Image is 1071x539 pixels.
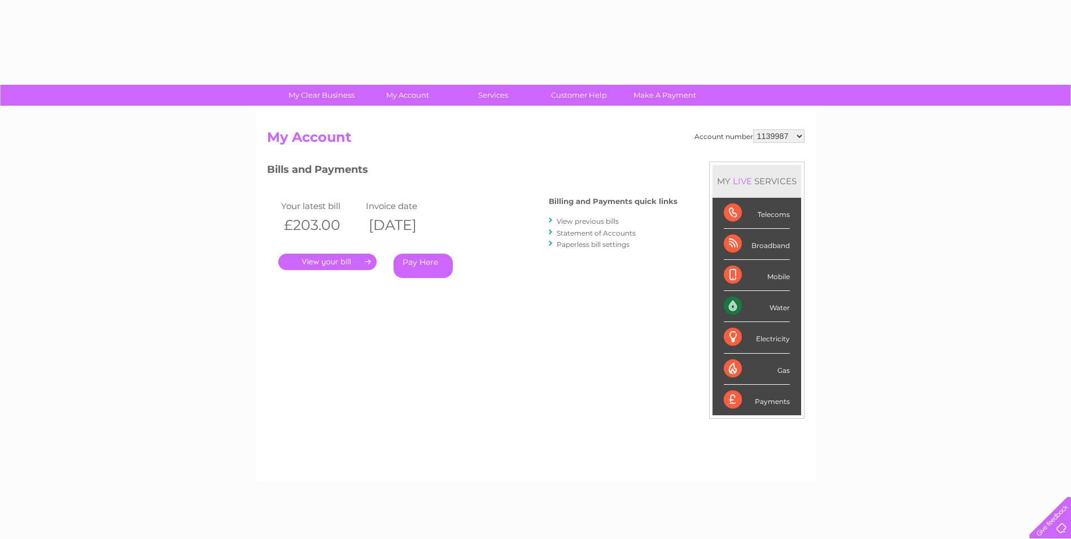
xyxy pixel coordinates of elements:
[557,217,619,225] a: View previous bills
[694,129,805,143] div: Account number
[724,291,790,322] div: Water
[278,214,363,237] th: £203.00
[731,176,754,186] div: LIVE
[724,260,790,291] div: Mobile
[724,322,790,353] div: Electricity
[724,354,790,385] div: Gas
[724,229,790,260] div: Broadband
[557,229,636,237] a: Statement of Accounts
[278,198,363,214] td: Your latest bill
[267,162,677,181] h3: Bills and Payments
[557,240,630,249] a: Paperless bill settings
[363,214,448,237] th: [DATE]
[549,197,677,206] h4: Billing and Payments quick links
[267,129,805,151] h2: My Account
[275,85,368,106] a: My Clear Business
[278,254,377,270] a: .
[712,165,801,197] div: MY SERVICES
[361,85,454,106] a: My Account
[363,198,448,214] td: Invoice date
[532,85,626,106] a: Customer Help
[724,385,790,415] div: Payments
[724,198,790,229] div: Telecoms
[618,85,711,106] a: Make A Payment
[447,85,540,106] a: Services
[394,254,453,278] a: Pay Here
